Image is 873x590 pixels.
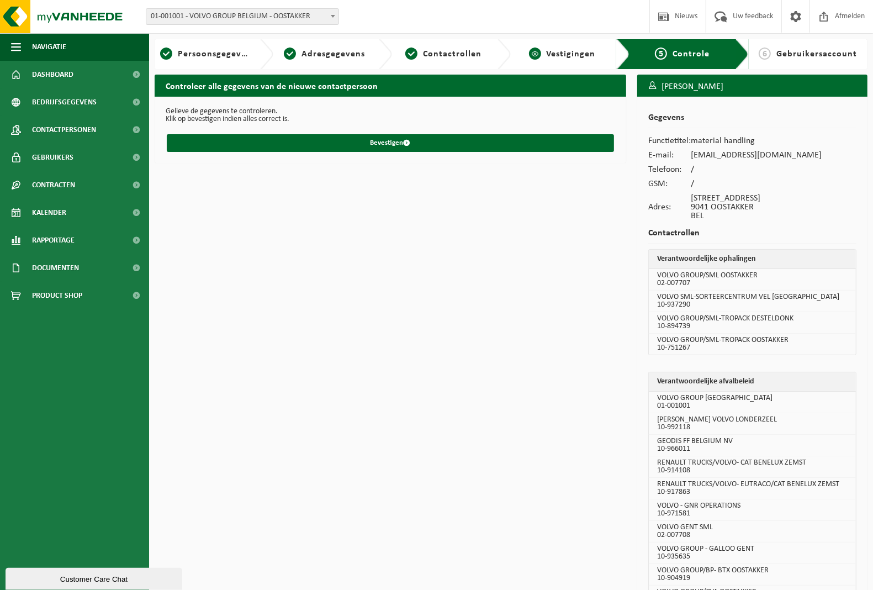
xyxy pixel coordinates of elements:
[649,564,856,586] td: VOLVO GROUP/BP- BTX OOSTAKKER 10-904919
[32,282,82,309] span: Product Shop
[423,50,482,59] span: Contactrollen
[649,521,856,542] td: VOLVO GENT SML 02-007708
[649,413,856,435] td: [PERSON_NAME] VOLVO LONDERZEEL 10-992118
[32,116,96,144] span: Contactpersonen
[649,478,856,499] td: RENAULT TRUCKS/VOLVO- EUTRACO/CAT BENELUX ZEMST 10-917863
[405,48,417,60] span: 3
[279,48,370,61] a: 2Adresgegevens
[691,134,822,148] td: material handling
[648,229,856,244] h2: Contactrollen
[649,291,856,312] td: VOLVO SML-SORTEERCENTRUM VEL [GEOGRAPHIC_DATA] 10-937290
[398,48,489,61] a: 3Contactrollen
[649,269,856,291] td: VOLVO GROUP/SML OOSTAKKER 02-007707
[649,499,856,521] td: VOLVO - GNR OPERATIONS 10-971581
[649,372,856,392] th: Verantwoordelijke afvalbeleid
[648,177,691,191] td: GSM:
[178,50,256,59] span: Persoonsgegevens
[649,456,856,478] td: RENAULT TRUCKS/VOLVO- CAT BENELUX ZEMST 10-914108
[155,75,626,96] h2: Controleer alle gegevens van de nieuwe contactpersoon
[32,61,73,88] span: Dashboard
[301,50,365,59] span: Adresgegevens
[32,171,75,199] span: Contracten
[673,50,710,59] span: Controle
[146,9,338,24] span: 01-001001 - VOLVO GROUP BELGIUM - OOSTAKKER
[32,199,66,226] span: Kalender
[529,48,541,60] span: 4
[649,250,856,269] th: Verantwoordelijke ophalingen
[160,48,172,60] span: 1
[648,113,856,128] h2: Gegevens
[691,177,822,191] td: /
[648,134,691,148] td: Functietitel:
[776,50,857,59] span: Gebruikersaccount
[167,134,614,152] button: Bevestigen
[691,162,822,177] td: /
[32,144,73,171] span: Gebruikers
[649,312,856,334] td: VOLVO GROUP/SML-TROPACK DESTELDONK 10-894739
[284,48,296,60] span: 2
[649,542,856,564] td: VOLVO GROUP - GALLOO GENT 10-935635
[6,566,184,590] iframe: chat widget
[32,33,66,61] span: Navigatie
[160,48,251,61] a: 1Persoonsgegevens
[547,50,596,59] span: Vestigingen
[32,254,79,282] span: Documenten
[648,148,691,162] td: E-mail:
[759,48,771,60] span: 6
[637,75,867,99] h3: [PERSON_NAME]
[691,191,822,223] td: [STREET_ADDRESS] 9041 OOSTAKKER BEL
[655,48,667,60] span: 5
[649,435,856,456] td: GEODIS FF BELGIUM NV 10-966011
[516,48,607,61] a: 4Vestigingen
[648,162,691,177] td: Telefoon:
[649,334,856,355] td: VOLVO GROUP/SML-TROPACK OOSTAKKER 10-751267
[691,148,822,162] td: [EMAIL_ADDRESS][DOMAIN_NAME]
[649,392,856,413] td: VOLVO GROUP [GEOGRAPHIC_DATA] 01-001001
[32,88,97,116] span: Bedrijfsgegevens
[32,226,75,254] span: Rapportage
[648,191,691,223] td: Adres:
[166,115,615,123] p: Klik op bevestigen indien alles correct is.
[166,108,615,115] p: Gelieve de gegevens te controleren.
[146,8,339,25] span: 01-001001 - VOLVO GROUP BELGIUM - OOSTAKKER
